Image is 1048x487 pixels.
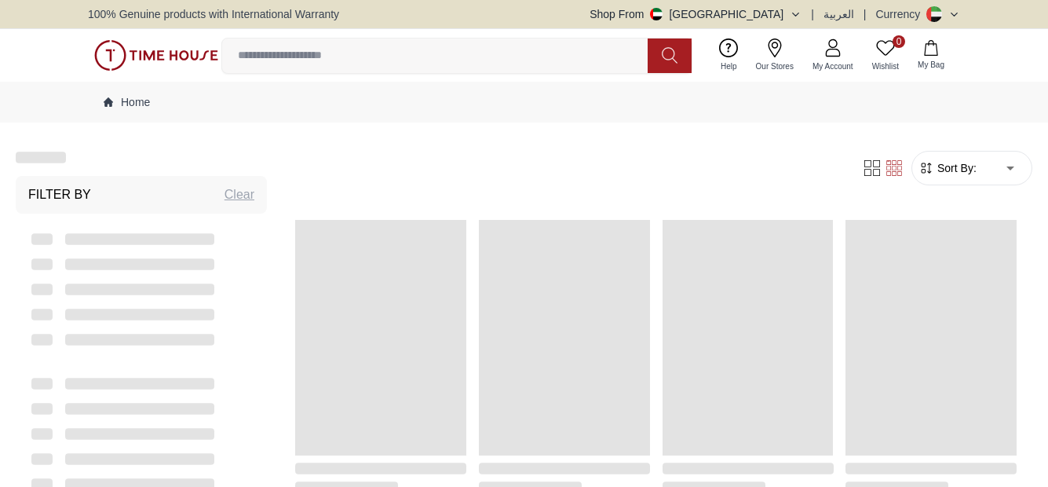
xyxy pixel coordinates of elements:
[866,60,905,72] span: Wishlist
[590,6,802,22] button: Shop From[GEOGRAPHIC_DATA]
[864,6,867,22] span: |
[88,82,960,123] nav: Breadcrumb
[88,6,339,22] span: 100% Genuine products with International Warranty
[893,35,905,48] span: 0
[714,60,743,72] span: Help
[823,6,854,22] button: العربية
[918,160,977,176] button: Sort By:
[934,160,977,176] span: Sort By:
[750,60,800,72] span: Our Stores
[908,37,954,74] button: My Bag
[28,185,91,204] h3: Filter By
[225,185,254,204] div: Clear
[811,6,814,22] span: |
[747,35,803,75] a: Our Stores
[711,35,747,75] a: Help
[875,6,926,22] div: Currency
[650,8,663,20] img: United Arab Emirates
[104,94,150,110] a: Home
[911,59,951,71] span: My Bag
[806,60,860,72] span: My Account
[94,40,218,71] img: ...
[863,35,908,75] a: 0Wishlist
